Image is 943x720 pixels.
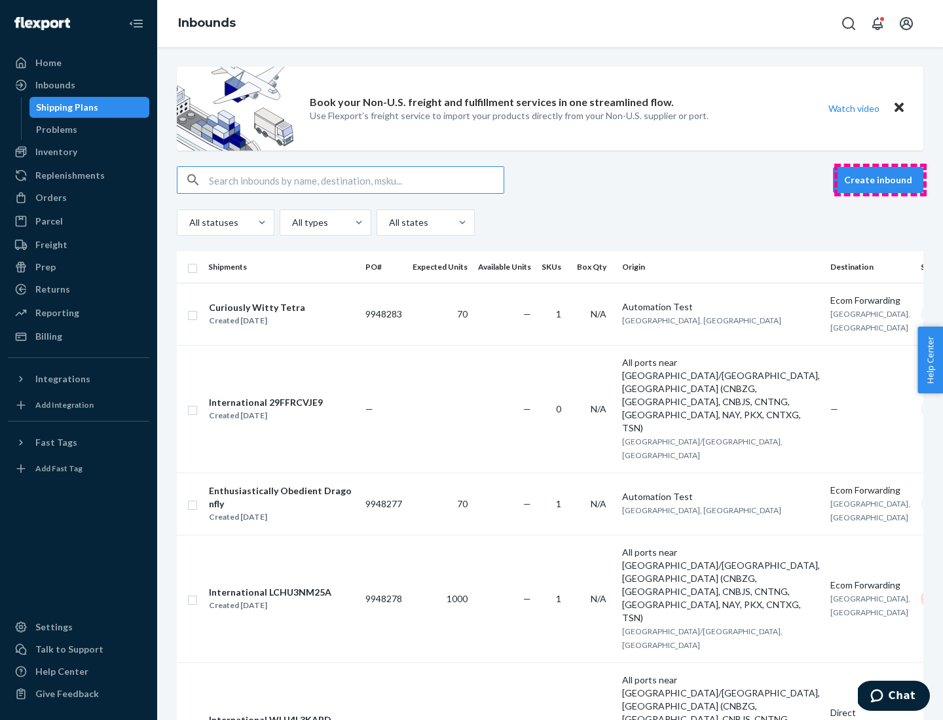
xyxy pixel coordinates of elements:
span: — [523,498,531,509]
span: 1 [556,498,561,509]
a: Settings [8,617,149,638]
span: [GEOGRAPHIC_DATA]/[GEOGRAPHIC_DATA], [GEOGRAPHIC_DATA] [622,437,783,460]
span: 1 [556,593,561,604]
ol: breadcrumbs [168,5,246,43]
button: Open account menu [893,10,919,37]
div: All ports near [GEOGRAPHIC_DATA]/[GEOGRAPHIC_DATA], [GEOGRAPHIC_DATA] (CNBZG, [GEOGRAPHIC_DATA], ... [622,356,820,435]
a: Parcel [8,211,149,232]
div: All ports near [GEOGRAPHIC_DATA]/[GEOGRAPHIC_DATA], [GEOGRAPHIC_DATA] (CNBZG, [GEOGRAPHIC_DATA], ... [622,546,820,624]
div: Orders [35,191,67,204]
button: Create inbound [833,167,923,193]
a: Add Fast Tag [8,458,149,479]
a: Home [8,52,149,73]
div: Automation Test [622,300,820,314]
button: Close [891,99,908,118]
img: Flexport logo [14,17,70,30]
div: International LCHU3NM25A [209,586,331,599]
span: — [365,403,373,414]
div: Ecom Forwarding [830,484,910,497]
span: 1 [556,308,561,319]
div: Add Fast Tag [35,463,83,474]
div: Enthusiastically Obedient Dragonfly [209,484,354,511]
span: 0 [556,403,561,414]
div: Inventory [35,145,77,158]
a: Inbounds [178,16,236,30]
a: Replenishments [8,165,149,186]
span: [GEOGRAPHIC_DATA], [GEOGRAPHIC_DATA] [830,594,910,617]
div: Direct [830,706,910,719]
a: Add Integration [8,395,149,416]
button: Give Feedback [8,683,149,704]
button: Open notifications [864,10,891,37]
input: All states [388,216,389,229]
span: N/A [591,308,606,319]
span: [GEOGRAPHIC_DATA], [GEOGRAPHIC_DATA] [622,315,781,325]
span: 70 [457,498,468,509]
div: Integrations [35,372,90,386]
a: Reporting [8,302,149,323]
button: Integrations [8,369,149,389]
input: Search inbounds by name, destination, msku... [209,167,504,193]
iframe: Opens a widget where you can chat to one of our agents [858,681,930,713]
div: Give Feedback [35,687,99,700]
div: Prep [35,261,56,274]
a: Help Center [8,661,149,682]
div: Automation Test [622,490,820,503]
td: 9948283 [360,283,407,345]
span: N/A [591,403,606,414]
a: Freight [8,234,149,255]
a: Shipping Plans [29,97,150,118]
a: Problems [29,119,150,140]
div: Returns [35,283,70,296]
span: 70 [457,308,468,319]
button: Help Center [917,327,943,393]
a: Prep [8,257,149,278]
span: [GEOGRAPHIC_DATA]/[GEOGRAPHIC_DATA], [GEOGRAPHIC_DATA] [622,626,783,650]
div: Ecom Forwarding [830,579,910,592]
div: Fast Tags [35,436,77,449]
th: SKUs [536,251,572,283]
button: Fast Tags [8,432,149,453]
div: Inbounds [35,79,75,92]
span: N/A [591,498,606,509]
th: Expected Units [407,251,473,283]
th: PO# [360,251,407,283]
div: Settings [35,621,73,634]
div: Created [DATE] [209,314,305,327]
span: [GEOGRAPHIC_DATA], [GEOGRAPHIC_DATA] [622,505,781,515]
div: Freight [35,238,67,251]
a: Orders [8,187,149,208]
td: 9948277 [360,473,407,535]
div: Help Center [35,665,88,678]
button: Close Navigation [123,10,149,37]
th: Available Units [473,251,536,283]
span: 1000 [447,593,468,604]
span: [GEOGRAPHIC_DATA], [GEOGRAPHIC_DATA] [830,309,910,333]
div: Billing [35,330,62,343]
span: — [523,308,531,319]
div: Created [DATE] [209,511,354,524]
th: Box Qty [572,251,617,283]
div: Shipping Plans [36,101,98,114]
th: Origin [617,251,825,283]
button: Watch video [820,99,888,118]
div: Curiously Witty Tetra [209,301,305,314]
span: [GEOGRAPHIC_DATA], [GEOGRAPHIC_DATA] [830,499,910,522]
div: International 29FFRCVJE9 [209,396,323,409]
a: Inbounds [8,75,149,96]
div: Problems [36,123,77,136]
a: Billing [8,326,149,347]
a: Inventory [8,141,149,162]
span: — [830,403,838,414]
th: Shipments [203,251,360,283]
div: Created [DATE] [209,599,331,612]
a: Returns [8,279,149,300]
div: Reporting [35,306,79,319]
div: Ecom Forwarding [830,294,910,307]
input: All statuses [188,216,189,229]
div: Home [35,56,62,69]
button: Talk to Support [8,639,149,660]
div: Replenishments [35,169,105,182]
